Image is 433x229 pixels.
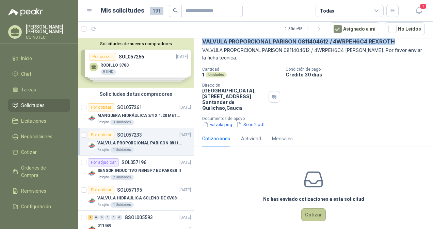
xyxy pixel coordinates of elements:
[26,35,70,39] p: COINDTEC
[97,140,182,146] p: VALVULA PROPORCIONAL PARISON 0811404612 / 4WRPEH6C4 REXROTH
[117,188,142,192] p: SOL057195
[21,70,31,78] span: Chat
[125,215,153,220] p: GSOL005593
[286,67,430,72] p: Condición de pago
[88,186,114,194] div: Por cotizar
[88,169,96,177] img: Company Logo
[99,215,105,220] div: 0
[8,68,70,81] a: Chat
[94,215,99,220] div: 0
[8,184,70,197] a: Remisiones
[88,142,96,150] img: Company Logo
[110,175,134,180] div: 2 Unidades
[97,202,109,208] p: Patojito
[179,159,191,166] p: [DATE]
[21,55,32,62] span: Inicio
[8,161,70,182] a: Órdenes de Compra
[330,22,379,35] button: Asignado a mi
[202,116,430,121] p: Documentos de apoyo
[21,117,46,125] span: Licitaciones
[117,215,122,220] div: 0
[385,22,425,35] button: No Leídos
[173,8,178,13] span: search
[88,215,93,220] div: 1
[179,187,191,193] p: [DATE]
[21,164,64,179] span: Órdenes de Compra
[101,6,144,16] h1: Mis solicitudes
[202,72,204,77] p: 1
[88,197,96,205] img: Company Logo
[179,214,191,221] p: [DATE]
[202,47,425,61] p: VALVULA PROPORCIONAL PARISON 0811404612 / 4WRPEH6C4 [PERSON_NAME]. Por favor enviar la ficha tecn...
[111,215,116,220] div: 0
[88,114,96,122] img: Company Logo
[21,203,51,210] span: Configuración
[202,88,266,111] p: [GEOGRAPHIC_DATA], [STREET_ADDRESS] Santander de Quilichao , Cauca
[8,200,70,213] a: Configuración
[110,202,134,208] div: 1 Unidades
[97,147,109,153] p: Patojito
[8,146,70,159] a: Cotizar
[206,72,227,77] div: Unidades
[179,132,191,138] p: [DATE]
[78,101,194,128] a: Por cotizarSOL057261[DATE] Company LogoMANGUERA HIDRÁULICA 3/4 X 1.20 METROS DE LONGITUD HR-HR-AC...
[117,105,142,110] p: SOL057261
[236,121,266,128] button: Serie 2.pdf
[285,23,324,34] div: 1 - 50 de 95
[272,135,293,142] div: Mensajes
[88,131,114,139] div: Por cotizar
[105,215,110,220] div: 0
[8,99,70,112] a: Solicitudes
[202,83,266,88] p: Dirección
[110,120,134,125] div: 3 Unidades
[8,52,70,65] a: Inicio
[97,120,109,125] p: Patojito
[150,7,163,15] span: 191
[97,223,111,229] p: 011469
[286,72,430,77] p: Crédito 30 días
[21,86,36,93] span: Tareas
[78,38,194,88] div: Solicitudes de nuevos compradoresPor cotizarSOL057256[DATE] RODILLO 37808 UNDPor cotizarSOL057257...
[21,187,46,195] span: Remisiones
[301,208,326,221] button: Cotizar
[88,103,114,111] div: Por cotizar
[202,38,395,45] p: VALVULA PROPORCIONAL PARISON 0811404612 / 4WRPEH6C4 REXROTH
[8,114,70,127] a: Licitaciones
[413,5,425,17] button: 1
[110,147,134,153] div: 1 Unidades
[78,128,194,156] a: Por cotizarSOL057233[DATE] Company LogoVALVULA PROPORCIONAL PARISON 0811404612 / 4WRPEH6C4 REXROT...
[8,8,43,16] img: Logo peakr
[122,160,146,165] p: SOL057196
[241,135,261,142] div: Actividad
[202,121,233,128] button: valvula.png
[202,67,280,72] p: Cantidad
[21,102,45,109] span: Solicitudes
[97,168,181,174] p: SENSOR INDUCTIVO NBN5 F7 E2 PARKER II
[21,133,52,140] span: Negociaciones
[88,158,119,166] div: Por adjudicar
[419,3,427,10] span: 1
[78,156,194,183] a: Por adjudicarSOL057196[DATE] Company LogoSENSOR INDUCTIVO NBN5 F7 E2 PARKER IIPatojito2 Unidades
[202,135,230,142] div: Cotizaciones
[117,133,142,137] p: SOL057233
[8,83,70,96] a: Tareas
[179,104,191,111] p: [DATE]
[8,130,70,143] a: Negociaciones
[263,195,364,203] h3: No has enviado cotizaciones a esta solicitud
[97,112,182,119] p: MANGUERA HIDRÁULICA 3/4 X 1.20 METROS DE LONGITUD HR-HR-ACOPLADA
[97,175,109,180] p: Patojito
[21,148,37,156] span: Cotizar
[78,88,194,101] div: Solicitudes de tus compradores
[81,41,191,46] button: Solicitudes de nuevos compradores
[320,7,334,15] div: Todas
[97,195,182,201] p: VALVULA HIDRAULICA SOLENOIDE SV08-20
[26,24,70,34] p: [PERSON_NAME] [PERSON_NAME]
[78,183,194,211] a: Por cotizarSOL057195[DATE] Company LogoVALVULA HIDRAULICA SOLENOIDE SV08-20Patojito1 Unidades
